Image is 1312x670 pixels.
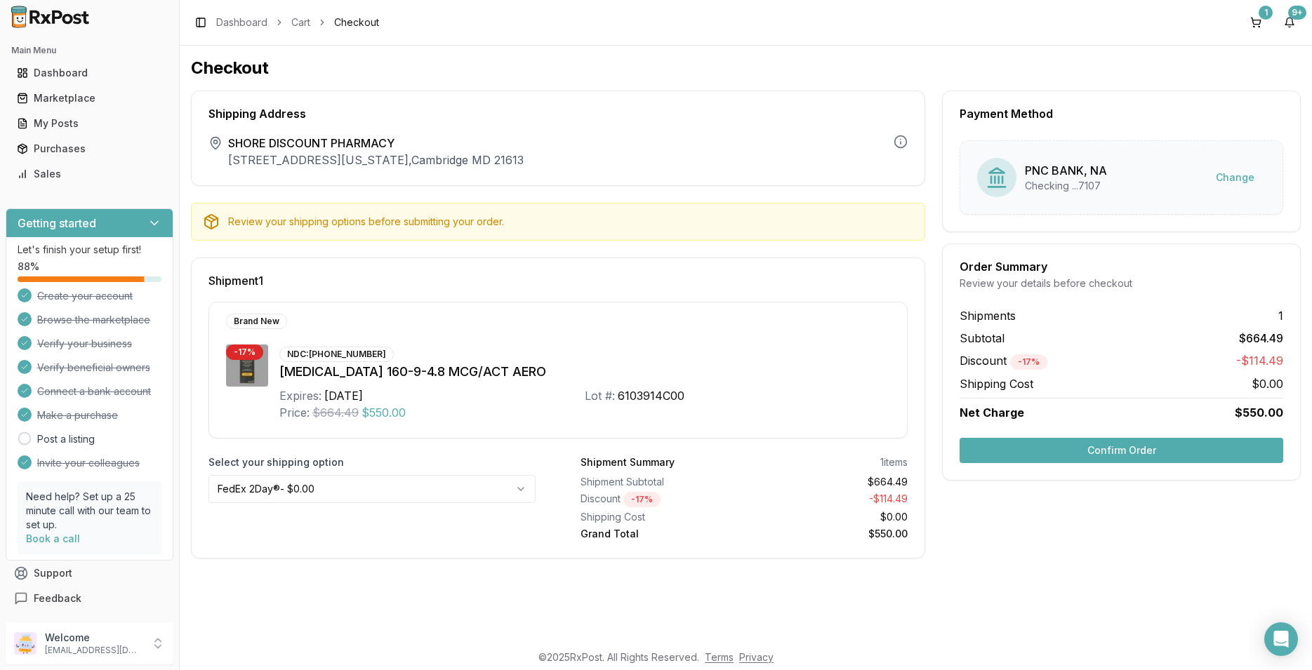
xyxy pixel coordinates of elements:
button: Dashboard [6,62,173,84]
span: Verify beneficial owners [37,361,150,375]
span: Invite your colleagues [37,456,140,470]
div: $550.00 [750,527,908,541]
div: PNC BANK, NA [1025,162,1107,179]
div: 6103914C00 [618,387,684,404]
span: SHORE DISCOUNT PHARMACY [228,135,524,152]
div: Grand Total [581,527,738,541]
div: Checking ...7107 [1025,179,1107,193]
p: Let's finish your setup first! [18,243,161,257]
a: Book a call [26,532,80,544]
span: $0.00 [1252,375,1283,392]
div: Sales [17,167,162,181]
p: [EMAIL_ADDRESS][DOMAIN_NAME] [45,645,143,656]
div: Dashboard [17,66,162,80]
span: Shipments [960,307,1016,324]
button: Purchases [6,138,173,160]
div: Open Intercom Messenger [1264,622,1298,656]
span: Shipment 1 [208,275,263,286]
a: My Posts [11,111,168,136]
span: $664.49 [1239,330,1283,347]
button: Feedback [6,586,173,611]
div: NDC: [PHONE_NUMBER] [279,347,394,362]
span: Discount [960,354,1047,368]
span: Create your account [37,289,133,303]
img: User avatar [14,632,37,655]
a: Dashboard [216,15,267,29]
div: [DATE] [324,387,363,404]
span: Checkout [334,15,379,29]
a: Sales [11,161,168,187]
div: Shipping Address [208,108,908,119]
h3: Getting started [18,215,96,232]
a: Purchases [11,136,168,161]
span: 88 % [18,260,39,274]
h1: Checkout [191,57,1301,79]
a: Terms [705,651,734,663]
div: $0.00 [750,510,908,524]
span: Shipping Cost [960,375,1033,392]
div: My Posts [17,116,162,130]
div: Price: [279,404,310,421]
span: Net Charge [960,406,1024,420]
div: - 17 % [1010,354,1047,370]
a: Marketplace [11,86,168,111]
div: Order Summary [960,261,1283,272]
div: Payment Method [960,108,1283,119]
button: 9+ [1278,11,1301,34]
div: Review your details before checkout [960,276,1283,290]
span: Browse the marketplace [37,313,150,327]
span: Verify your business [37,337,132,351]
div: - 17 % [226,344,263,360]
a: Post a listing [37,432,95,446]
div: 1 items [880,455,908,469]
img: Breztri Aerosphere 160-9-4.8 MCG/ACT AERO [226,344,268,387]
div: $664.49 [750,475,908,489]
img: RxPost Logo [6,6,95,28]
span: $664.49 [312,404,359,421]
div: Purchases [17,142,162,156]
p: Welcome [45,631,143,645]
div: - $114.49 [750,492,908,507]
button: Support [6,561,173,586]
button: Sales [6,163,173,185]
div: Expires: [279,387,322,404]
span: $550.00 [1235,404,1283,421]
p: Need help? Set up a 25 minute call with our team to set up. [26,490,153,532]
label: Select your shipping option [208,455,536,469]
div: Lot #: [585,387,615,404]
nav: breadcrumb [216,15,379,29]
div: - 17 % [623,492,661,507]
button: Marketplace [6,87,173,109]
span: 1 [1278,307,1283,324]
div: 1 [1259,6,1273,20]
span: Make a purchase [37,408,118,422]
div: Shipping Cost [581,510,738,524]
div: Brand New [226,314,287,329]
div: Shipment Subtotal [581,475,738,489]
button: Change [1205,165,1266,190]
a: Cart [291,15,310,29]
span: -$114.49 [1236,352,1283,370]
div: Marketplace [17,91,162,105]
div: 9+ [1288,6,1306,20]
div: [MEDICAL_DATA] 160-9-4.8 MCG/ACT AERO [279,362,890,382]
a: Dashboard [11,60,168,86]
button: Confirm Order [960,438,1283,463]
div: Shipment Summary [581,455,675,469]
span: $550.00 [362,404,406,421]
div: Discount [581,492,738,507]
button: My Posts [6,112,173,135]
span: Feedback [34,591,81,605]
button: 1 [1245,11,1267,34]
span: Subtotal [960,330,1005,347]
a: Privacy [739,651,774,663]
div: Review your shipping options before submitting your order. [228,215,913,229]
h2: Main Menu [11,45,168,56]
p: [STREET_ADDRESS][US_STATE] , Cambridge MD 21613 [228,152,524,168]
span: Connect a bank account [37,384,151,398]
